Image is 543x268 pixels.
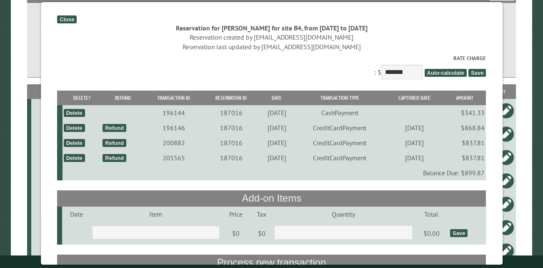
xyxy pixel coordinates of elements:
[57,33,486,42] div: Reservation created by [EMAIL_ADDRESS][DOMAIN_NAME]
[144,105,203,120] td: 196144
[62,165,486,180] td: Balance Due: $899.87
[203,150,259,165] td: 187016
[62,91,101,105] th: Delete?
[414,207,448,222] td: Total
[203,120,259,135] td: 187016
[259,120,294,135] td: [DATE]
[259,135,294,150] td: [DATE]
[57,15,77,23] div: Close
[259,150,294,165] td: [DATE]
[259,105,294,120] td: [DATE]
[221,207,250,222] td: Price
[63,139,85,147] div: Delete
[273,207,414,222] td: Quantity
[385,91,443,105] th: Captured Date
[35,200,113,208] div: A8
[385,150,443,165] td: [DATE]
[57,54,486,62] label: Rate Charge
[468,69,486,77] span: Save
[57,190,486,206] th: Add-on Items
[443,120,486,135] td: $868.84
[35,106,113,115] div: A4
[414,222,448,245] td: $0.00
[144,91,203,105] th: Transaction ID
[144,135,203,150] td: 200882
[259,91,294,105] th: Date
[294,105,385,120] td: CashPayment
[57,42,486,51] div: Reservation last updated by [EMAIL_ADDRESS][DOMAIN_NAME]
[144,150,203,165] td: 205565
[63,109,85,117] div: Delete
[63,124,85,132] div: Delete
[221,222,250,245] td: $0
[250,207,273,222] td: Tax
[203,105,259,120] td: 187016
[90,207,221,222] td: Item
[35,177,113,185] div: B9
[144,120,203,135] td: 196146
[35,153,113,162] div: B4
[57,54,486,81] div: : $
[35,130,113,138] div: B3
[35,247,113,255] div: D1
[385,120,443,135] td: [DATE]
[450,229,468,237] div: Save
[103,154,126,162] div: Refund
[385,135,443,150] td: [DATE]
[35,223,113,232] div: C3
[424,69,467,77] span: Auto-calculate
[101,91,144,105] th: Refund
[294,91,385,105] th: Transaction Type
[250,222,273,245] td: $0
[203,91,259,105] th: Reservation ID
[443,91,486,105] th: Amount
[294,150,385,165] td: CreditCardPayment
[57,23,486,33] div: Reservation for [PERSON_NAME] for site B4, from [DATE] to [DATE]
[103,124,126,132] div: Refund
[203,135,259,150] td: 187016
[31,84,114,99] th: Site
[443,105,486,120] td: $341.33
[103,139,126,147] div: Refund
[63,154,85,162] div: Delete
[294,120,385,135] td: CreditCardPayment
[62,207,91,222] td: Date
[294,135,385,150] td: CreditCardPayment
[443,150,486,165] td: $837.81
[443,135,486,150] td: $837.81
